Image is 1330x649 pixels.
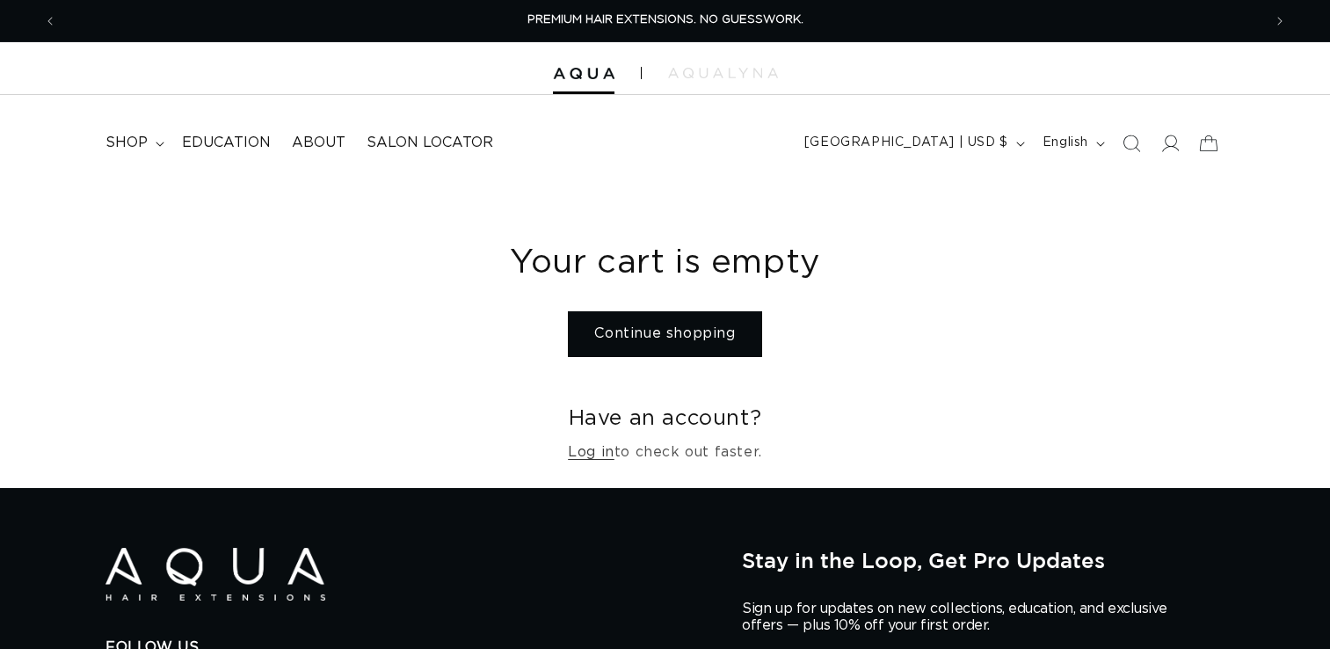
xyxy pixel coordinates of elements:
img: Aqua Hair Extensions [105,548,325,602]
h2: Have an account? [105,405,1225,433]
a: Education [171,123,281,163]
img: aqualyna.com [668,68,778,78]
img: Aqua Hair Extensions [553,68,614,80]
span: Salon Locator [367,134,493,152]
a: Continue shopping [568,311,761,356]
summary: shop [95,123,171,163]
a: About [281,123,356,163]
span: About [292,134,345,152]
h1: Your cart is empty [105,242,1225,285]
a: Salon Locator [356,123,504,163]
button: English [1032,127,1112,160]
span: Education [182,134,271,152]
span: [GEOGRAPHIC_DATA] | USD $ [804,134,1008,152]
span: PREMIUM HAIR EXTENSIONS. NO GUESSWORK. [527,14,803,26]
p: Sign up for updates on new collections, education, and exclusive offers — plus 10% off your first... [742,601,1181,634]
button: [GEOGRAPHIC_DATA] | USD $ [794,127,1032,160]
button: Previous announcement [31,4,69,38]
p: to check out faster. [105,440,1225,465]
span: shop [105,134,148,152]
summary: Search [1112,124,1151,163]
span: English [1043,134,1088,152]
button: Next announcement [1261,4,1299,38]
a: Log in [568,440,614,465]
h2: Stay in the Loop, Get Pro Updates [742,548,1225,572]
